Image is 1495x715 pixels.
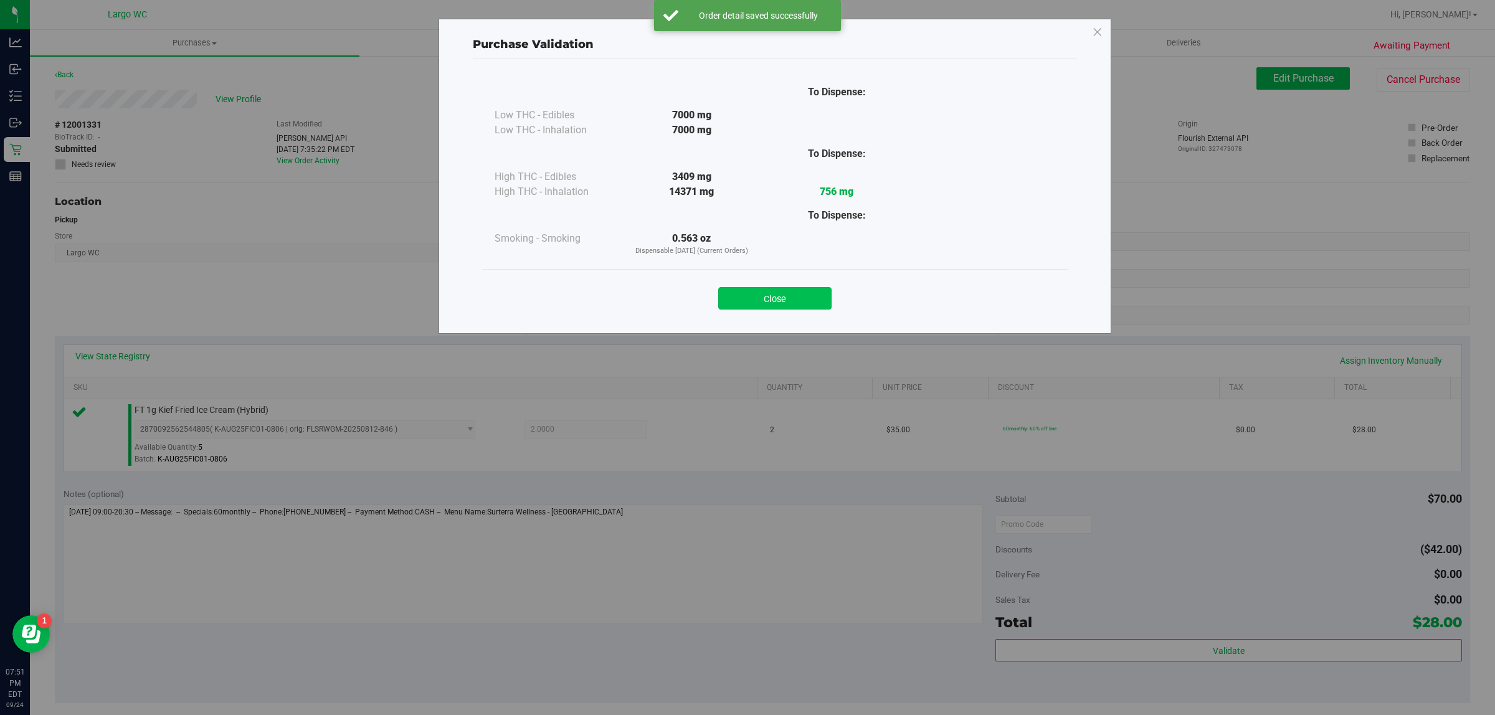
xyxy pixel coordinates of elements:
div: High THC - Inhalation [495,184,619,199]
div: Order detail saved successfully [685,9,832,22]
span: Purchase Validation [473,37,594,51]
div: 0.563 oz [619,231,764,257]
div: To Dispense: [764,85,909,100]
div: 14371 mg [619,184,764,199]
iframe: Resource center [12,615,50,653]
div: 3409 mg [619,169,764,184]
div: Low THC - Edibles [495,108,619,123]
div: To Dispense: [764,208,909,223]
p: Dispensable [DATE] (Current Orders) [619,246,764,257]
div: Low THC - Inhalation [495,123,619,138]
div: Smoking - Smoking [495,231,619,246]
button: Close [718,287,832,310]
div: 7000 mg [619,108,764,123]
strong: 756 mg [820,186,853,197]
iframe: Resource center unread badge [37,613,52,628]
div: 7000 mg [619,123,764,138]
div: High THC - Edibles [495,169,619,184]
div: To Dispense: [764,146,909,161]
